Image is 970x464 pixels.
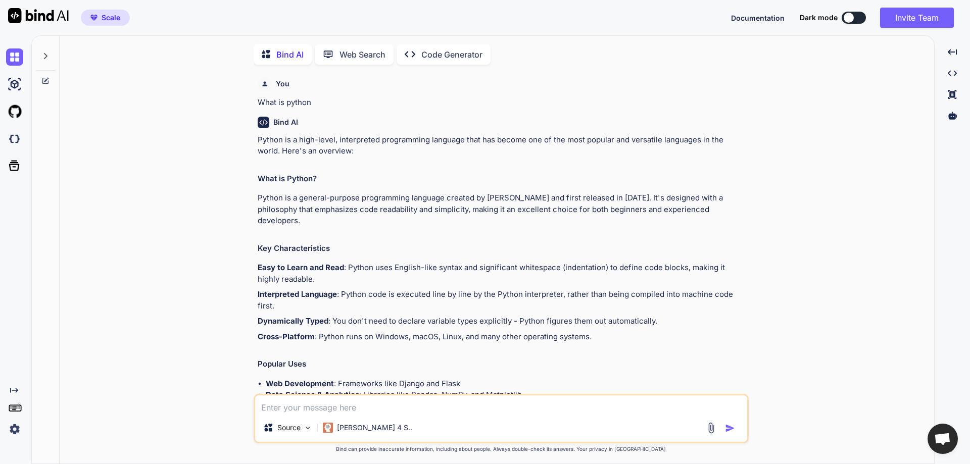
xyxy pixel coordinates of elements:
img: chat [6,48,23,66]
li: : Frameworks like Django and Flask [266,378,747,390]
img: ai-studio [6,76,23,93]
button: Documentation [731,13,785,23]
p: Python is a high-level, interpreted programming language that has become one of the most popular ... [258,134,747,157]
img: settings [6,421,23,438]
strong: Dynamically Typed [258,316,328,326]
h6: Bind AI [273,117,298,127]
img: premium [90,15,98,21]
h2: Key Characteristics [258,243,747,254]
p: Source [277,423,301,433]
p: Web Search [339,48,385,61]
p: What is python [258,97,747,109]
span: Documentation [731,14,785,22]
p: Python is a general-purpose programming language created by [PERSON_NAME] and first released in [... [258,192,747,227]
h6: You [276,79,289,89]
p: : Python code is executed line by line by the Python interpreter, rather than being compiled into... [258,289,747,312]
p: Bind can provide inaccurate information, including about people. Always double-check its answers.... [254,445,749,453]
li: : Libraries like Pandas, NumPy, and Matplotlib [266,389,747,401]
h2: What is Python? [258,173,747,185]
p: : Python runs on Windows, macOS, Linux, and many other operating systems. [258,331,747,343]
img: Bind AI [8,8,69,23]
img: attachment [705,422,717,434]
strong: Cross-Platform [258,332,315,341]
p: : You don't need to declare variable types explicitly - Python figures them out automatically. [258,316,747,327]
span: Scale [102,13,120,23]
p: Code Generator [421,48,482,61]
p: : Python uses English-like syntax and significant whitespace (indentation) to define code blocks,... [258,262,747,285]
strong: Interpreted Language [258,289,337,299]
strong: Web Development [266,379,334,388]
img: githubLight [6,103,23,120]
strong: Easy to Learn and Read [258,263,344,272]
button: Invite Team [880,8,954,28]
img: icon [725,423,735,433]
p: Bind AI [276,48,304,61]
img: Pick Models [304,424,312,432]
img: Claude 4 Sonnet [323,423,333,433]
strong: Data Science & Analytics [266,390,359,399]
img: darkCloudIdeIcon [6,130,23,147]
p: [PERSON_NAME] 4 S.. [337,423,412,433]
a: Open chat [928,424,958,454]
span: Dark mode [800,13,838,23]
h2: Popular Uses [258,358,747,370]
button: premiumScale [81,10,130,26]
